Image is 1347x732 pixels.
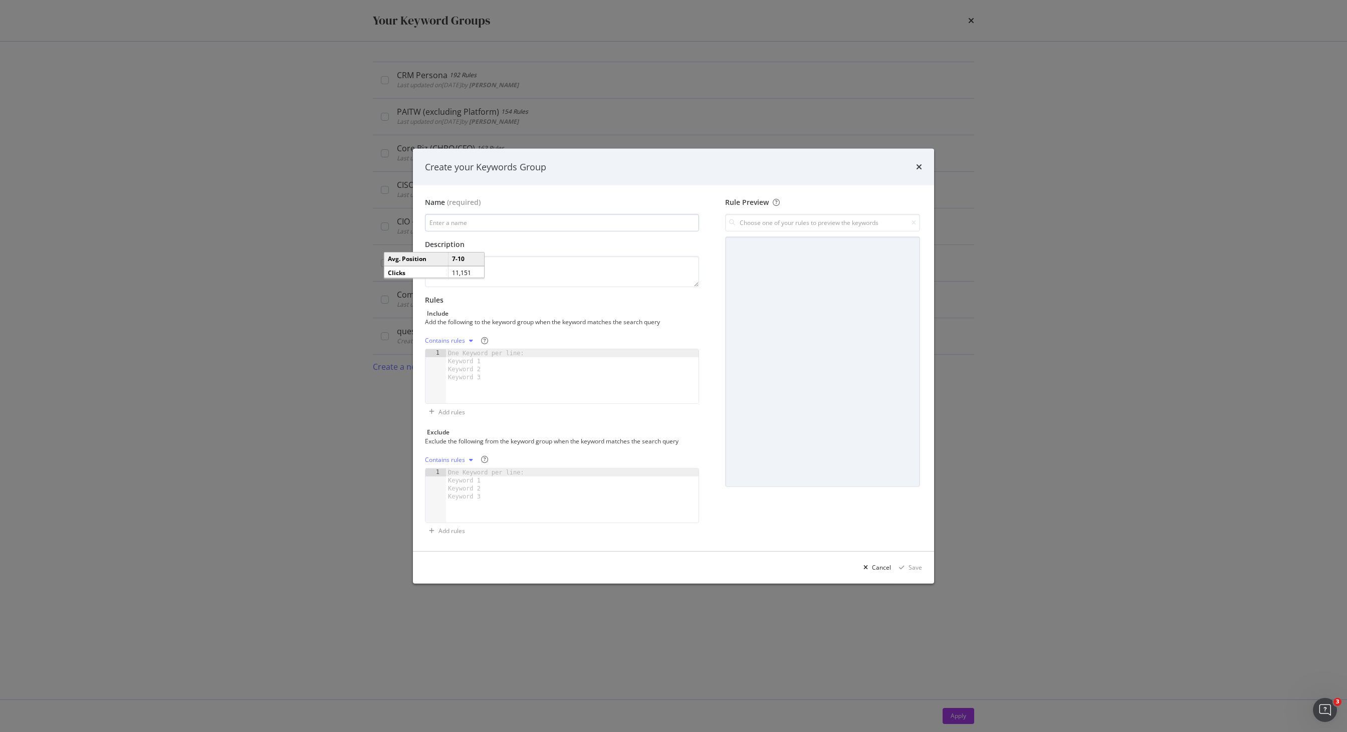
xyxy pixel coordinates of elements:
div: Add the following to the keyword group when the keyword matches the search query [425,318,697,326]
div: Exclude the following from the keyword group when the keyword matches the search query [425,436,697,445]
div: Name [425,197,445,207]
div: Rules [425,295,699,305]
div: Save [909,563,922,572]
input: Choose one of your rules to preview the keywords [725,214,920,231]
div: modal [413,148,934,583]
button: Add rules [425,523,465,539]
div: Create your Keywords Group [425,160,546,173]
div: times [916,160,922,173]
div: Exclude [427,428,450,436]
div: Add rules [438,527,465,535]
div: Cancel [872,563,891,572]
button: Add rules [425,404,465,420]
button: Cancel [859,560,891,576]
div: Rule Preview [725,197,920,207]
div: One Keyword per line: Keyword 1 Keyword 2 Keyword 3 [446,468,530,501]
div: Contains rules [425,457,465,463]
span: (required) [447,197,481,207]
button: Contains rules [425,333,477,349]
input: Enter a name [425,214,699,231]
button: Contains rules [425,452,477,468]
div: 1 [425,349,446,357]
div: One Keyword per line: Keyword 1 Keyword 2 Keyword 3 [446,349,530,381]
div: Contains rules [425,338,465,344]
div: Include [427,309,448,318]
span: 3 [1333,698,1341,706]
div: Add rules [438,408,465,416]
div: 1 [425,468,446,476]
button: Save [895,560,922,576]
iframe: Intercom live chat [1313,698,1337,722]
div: Description [425,239,699,250]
